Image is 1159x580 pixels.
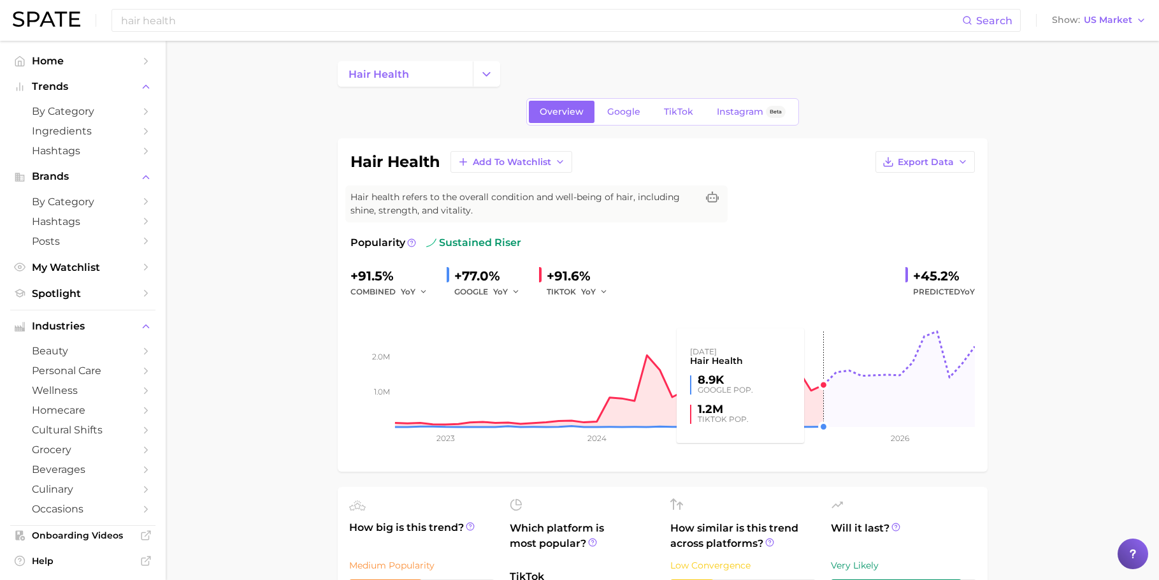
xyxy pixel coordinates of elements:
button: YoY [493,284,521,300]
span: Add to Watchlist [473,157,551,168]
div: +77.0% [454,266,529,286]
span: Instagram [717,106,763,117]
span: US Market [1084,17,1132,24]
input: Search here for a brand, industry, or ingredient [120,10,962,31]
a: wellness [10,381,155,400]
span: Search [976,15,1012,27]
button: Change Category [473,61,500,87]
span: Will it last? [831,521,976,551]
a: Google [596,101,651,123]
a: Hashtags [10,141,155,161]
a: occasions [10,499,155,519]
span: Hair health refers to the overall condition and well-being of hair, including shine, strength, an... [350,191,697,217]
a: beverages [10,460,155,479]
span: Trends [32,81,134,92]
a: Hashtags [10,212,155,231]
span: Brands [32,171,134,182]
a: Spotlight [10,284,155,303]
a: My Watchlist [10,257,155,277]
span: homecare [32,404,134,416]
button: YoY [581,284,608,300]
button: Brands [10,167,155,186]
span: My Watchlist [32,261,134,273]
span: Home [32,55,134,67]
span: Export Data [898,157,954,168]
span: beauty [32,345,134,357]
a: Ingredients [10,121,155,141]
span: TikTok [664,106,693,117]
span: culinary [32,483,134,495]
a: InstagramBeta [706,101,796,123]
button: ShowUS Market [1049,12,1149,29]
span: hair health [349,68,409,80]
a: beauty [10,341,155,361]
a: by Category [10,192,155,212]
tspan: 2024 [587,433,606,443]
a: Overview [529,101,594,123]
span: YoY [581,286,596,297]
span: Overview [540,106,584,117]
img: sustained riser [426,238,436,248]
span: Beta [770,106,782,117]
a: cultural shifts [10,420,155,440]
div: combined [350,284,436,300]
span: Hashtags [32,145,134,157]
span: YoY [401,286,415,297]
a: Onboarding Videos [10,526,155,545]
span: How big is this trend? [349,520,494,551]
a: culinary [10,479,155,499]
span: grocery [32,444,134,456]
a: hair health [338,61,473,87]
button: YoY [401,284,428,300]
span: Posts [32,235,134,247]
span: YoY [493,286,508,297]
a: homecare [10,400,155,420]
button: Industries [10,317,155,336]
span: Popularity [350,235,405,250]
a: TikTok [653,101,704,123]
span: Show [1052,17,1080,24]
span: cultural shifts [32,424,134,436]
span: Google [607,106,640,117]
span: Onboarding Videos [32,530,134,541]
span: How similar is this trend across platforms? [670,521,816,551]
a: Home [10,51,155,71]
span: Spotlight [32,287,134,300]
div: GOOGLE [454,284,529,300]
span: Hashtags [32,215,134,228]
tspan: 2023 [436,433,454,443]
span: personal care [32,365,134,377]
span: wellness [32,384,134,396]
span: Ingredients [32,125,134,137]
a: Help [10,551,155,570]
span: Help [32,555,134,567]
span: occasions [32,503,134,515]
button: Trends [10,77,155,96]
div: Very Likely [831,558,976,573]
span: Which platform is most popular? [510,521,655,563]
span: by Category [32,196,134,208]
span: Industries [32,321,134,332]
a: by Category [10,101,155,121]
div: +91.6% [547,266,617,286]
div: Medium Popularity [349,558,494,573]
a: Posts [10,231,155,251]
div: +91.5% [350,266,436,286]
span: sustained riser [426,235,521,250]
img: SPATE [13,11,80,27]
div: +45.2% [913,266,975,286]
tspan: 2026 [890,433,909,443]
span: by Category [32,105,134,117]
span: Predicted [913,284,975,300]
span: YoY [960,287,975,296]
div: Low Convergence [670,558,816,573]
a: grocery [10,440,155,460]
div: TIKTOK [547,284,617,300]
tspan: 2025 [739,433,758,443]
a: personal care [10,361,155,381]
button: Export Data [875,151,975,173]
span: beverages [32,463,134,475]
button: Add to Watchlist [450,151,572,173]
h1: hair health [350,154,440,170]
